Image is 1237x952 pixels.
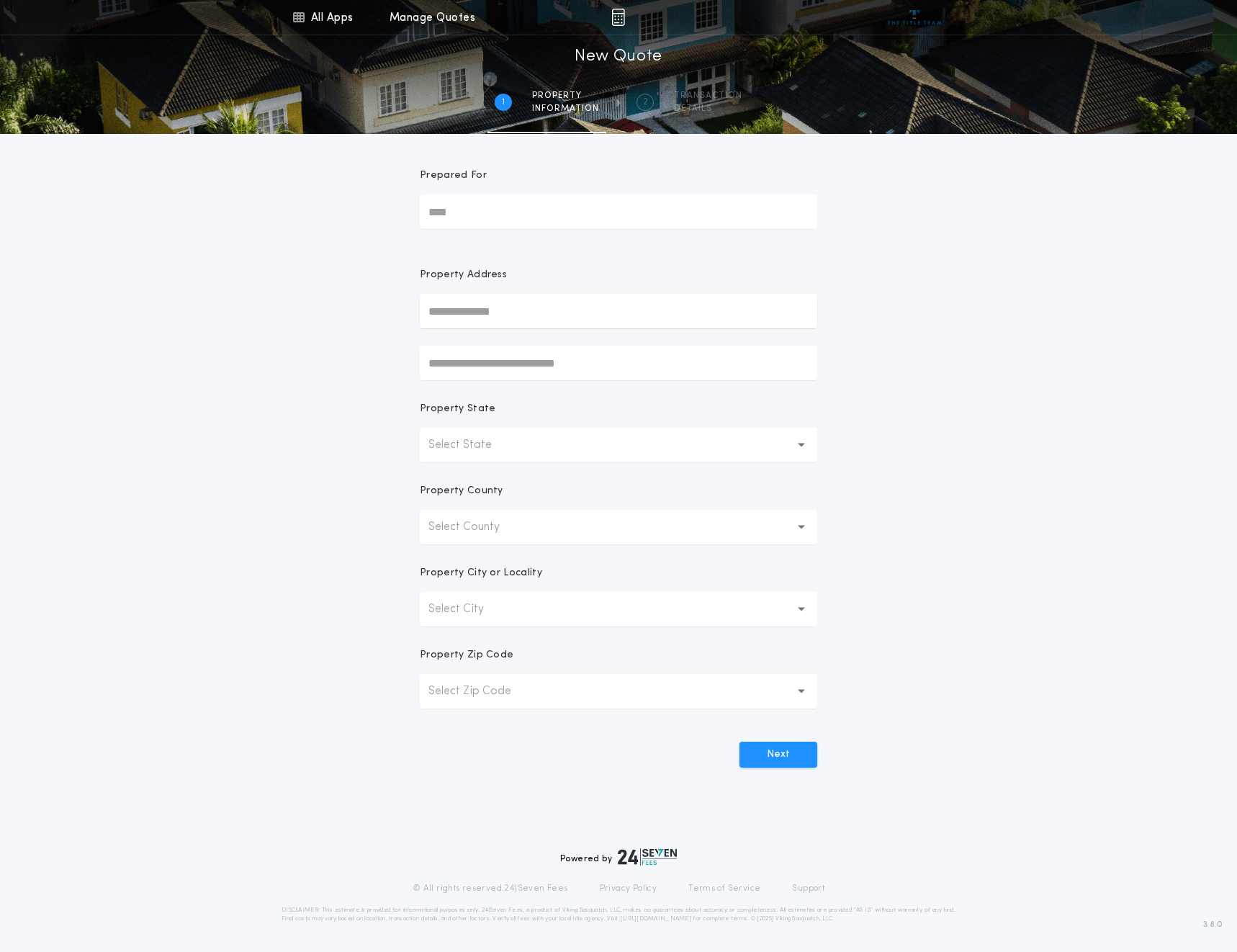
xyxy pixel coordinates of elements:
p: DISCLAIMER: This estimate is provided for informational purposes only. 24|Seven Fees, a product o... [282,906,955,923]
img: logo [618,848,677,866]
h2: 2 [643,96,648,108]
p: © All rights reserved. 24|Seven Fees [413,883,568,894]
span: information [532,103,599,114]
p: Property County [420,484,503,498]
button: Next [739,742,817,768]
a: Privacy Policy [600,883,657,894]
span: Property [532,90,599,102]
img: img [611,9,625,26]
p: Prepared For [420,169,487,183]
p: Select Zip Code [428,683,534,700]
button: Select Zip Code [420,674,817,709]
p: Property Zip Code [420,648,513,663]
input: Prepared For [420,194,817,229]
button: Select County [420,510,817,544]
p: Property City or Locality [420,566,542,580]
h1: New Quote [575,45,662,68]
p: Property State [420,402,495,416]
span: Transaction [674,90,742,102]
button: Select State [420,428,817,462]
h2: 1 [502,96,505,108]
span: details [674,103,742,114]
p: Select County [428,518,523,536]
img: vs-icon [888,10,942,24]
p: Property Address [420,268,817,282]
div: Powered by [560,848,677,866]
a: Terms of Service [688,883,760,894]
p: Select City [428,601,507,618]
span: 3.8.0 [1203,918,1223,931]
p: Select State [428,436,515,454]
button: Select City [420,592,817,627]
a: [URL][DOMAIN_NAME] [620,916,691,922]
a: Support [792,883,824,894]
